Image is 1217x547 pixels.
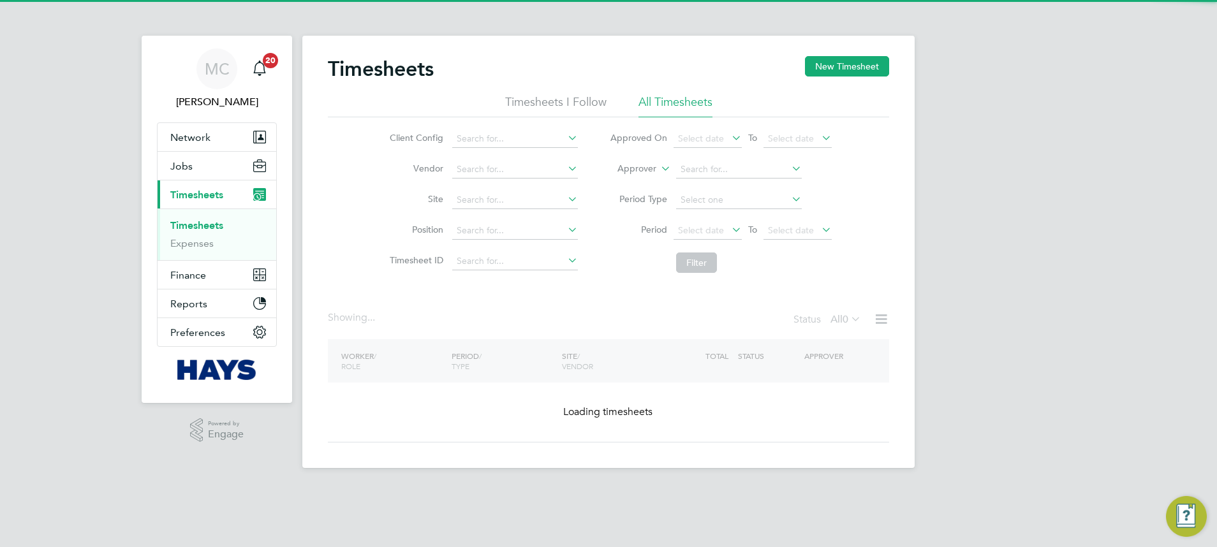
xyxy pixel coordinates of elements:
div: Showing [328,311,378,325]
span: To [744,221,761,238]
input: Select one [676,191,802,209]
input: Search for... [452,191,578,209]
button: Filter [676,252,717,273]
a: MC[PERSON_NAME] [157,48,277,110]
span: Preferences [170,326,225,339]
label: Timesheet ID [386,254,443,266]
label: Period Type [610,193,667,205]
label: Vendor [386,163,443,174]
span: Reports [170,298,207,310]
a: Powered byEngage [190,418,244,442]
nav: Main navigation [142,36,292,403]
li: Timesheets I Follow [505,94,607,117]
div: Timesheets [158,208,276,260]
span: Finance [170,269,206,281]
span: Meg Castleton [157,94,277,110]
span: Select date [768,133,814,144]
span: Network [170,131,210,143]
li: All Timesheets [638,94,712,117]
input: Search for... [452,130,578,148]
a: Timesheets [170,219,223,231]
span: Select date [678,133,724,144]
span: Powered by [208,418,244,429]
button: Preferences [158,318,276,346]
a: Go to home page [157,360,277,380]
input: Search for... [676,161,802,179]
a: 20 [247,48,272,89]
label: Client Config [386,132,443,143]
label: Period [610,224,667,235]
span: 0 [843,313,848,326]
span: 20 [263,53,278,68]
label: Site [386,193,443,205]
input: Search for... [452,222,578,240]
img: hays-logo-retina.png [177,360,257,380]
label: Approver [599,163,656,175]
span: MC [205,61,230,77]
button: Network [158,123,276,151]
span: To [744,129,761,146]
button: Finance [158,261,276,289]
label: Position [386,224,443,235]
span: Select date [678,224,724,236]
button: New Timesheet [805,56,889,77]
h2: Timesheets [328,56,434,82]
label: Approved On [610,132,667,143]
span: Jobs [170,160,193,172]
input: Search for... [452,252,578,270]
span: Timesheets [170,189,223,201]
button: Reports [158,289,276,317]
a: Expenses [170,237,214,249]
span: Select date [768,224,814,236]
label: All [830,313,861,326]
div: Status [793,311,864,329]
button: Timesheets [158,180,276,208]
button: Jobs [158,152,276,180]
span: ... [367,311,375,324]
span: Engage [208,429,244,440]
input: Search for... [452,161,578,179]
button: Engage Resource Center [1166,496,1207,537]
